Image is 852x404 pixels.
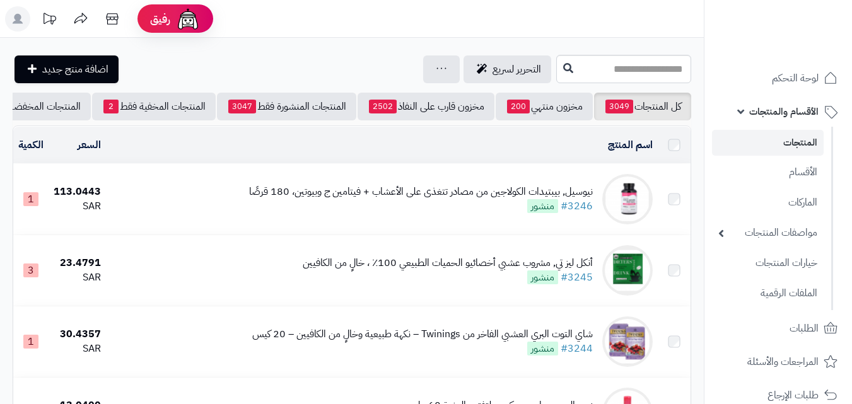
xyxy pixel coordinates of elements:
[772,69,819,87] span: لوحة التحكم
[23,192,38,206] span: 1
[605,100,633,113] span: 3049
[602,174,653,224] img: نيوسيل‏, بيبتيدات الكولاجين من مصادر تتغذى على الأعشاب + فيتامين ج وبيوتين، 180 قرصًا
[358,93,494,120] a: مخزون قارب على النفاذ2502
[561,199,593,214] a: #3246
[249,185,593,199] div: نيوسيل‏, بيبتيدات الكولاجين من مصادر تتغذى على الأعشاب + فيتامين ج وبيوتين، 180 قرصًا
[493,62,541,77] span: التحرير لسريع
[150,11,170,26] span: رفيق
[175,6,201,32] img: ai-face.png
[54,199,101,214] div: SAR
[369,100,397,113] span: 2502
[54,256,101,270] div: 23.4791
[42,62,108,77] span: اضافة منتج جديد
[54,327,101,342] div: 30.4357
[747,353,819,371] span: المراجعات والأسئلة
[15,55,119,83] a: اضافة منتج جديد
[594,93,691,120] a: كل المنتجات3049
[78,137,101,153] a: السعر
[252,327,593,342] div: شاي التوت البري العشبي الفاخر من Twinings – نكهة طبيعية وخالٍ من الكافيين – 20 كيس
[712,280,824,307] a: الملفات الرقمية
[54,270,101,285] div: SAR
[23,263,38,277] span: 3
[92,93,216,120] a: المنتجات المخفية فقط2
[527,342,558,355] span: منشور
[217,93,356,120] a: المنتجات المنشورة فقط3047
[561,270,593,285] a: #3245
[608,137,653,153] a: اسم المنتج
[712,347,844,377] a: المراجعات والأسئلة
[712,159,824,186] a: الأقسام
[602,245,653,296] img: أنكل ليز تي‏, مشروب عشبي أخصائيو الحميات الطبيعي 100٪ ، خالٍ من الكافيين
[712,130,824,156] a: المنتجات
[303,256,593,270] div: أنكل ليز تي‏, مشروب عشبي أخصائيو الحميات الطبيعي 100٪ ، خالٍ من الكافيين
[103,100,119,113] span: 2
[54,342,101,356] div: SAR
[749,103,819,120] span: الأقسام والمنتجات
[464,55,551,83] a: التحرير لسريع
[561,341,593,356] a: #3244
[712,250,824,277] a: خيارات المنتجات
[33,6,65,35] a: تحديثات المنصة
[790,320,819,337] span: الطلبات
[228,100,256,113] span: 3047
[54,185,101,199] div: 113.0443
[767,386,819,404] span: طلبات الإرجاع
[602,316,653,367] img: شاي التوت البري العشبي الفاخر من Twinings – نكهة طبيعية وخالٍ من الكافيين – 20 كيس
[712,189,824,216] a: الماركات
[18,137,44,153] a: الكمية
[507,100,530,113] span: 200
[712,219,824,246] a: مواصفات المنتجات
[23,335,38,349] span: 1
[712,313,844,343] a: الطلبات
[496,93,593,120] a: مخزون منتهي200
[527,199,558,213] span: منشور
[527,270,558,284] span: منشور
[712,63,844,93] a: لوحة التحكم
